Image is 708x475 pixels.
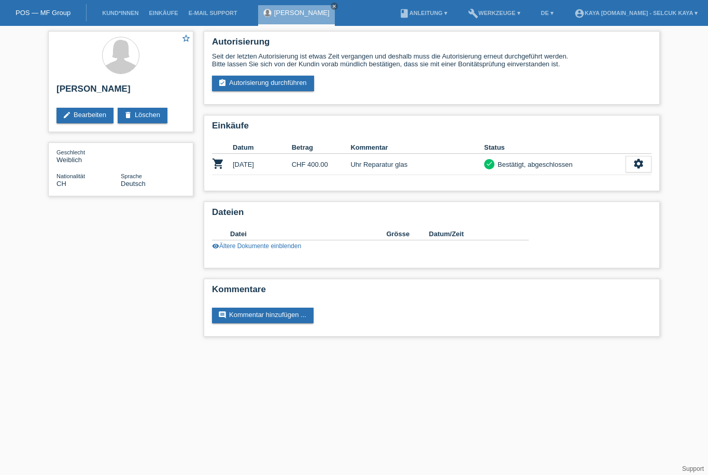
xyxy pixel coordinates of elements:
span: Nationalität [56,173,85,179]
a: visibilityÄltere Dokumente einblenden [212,242,301,250]
i: edit [63,111,71,119]
th: Datum [233,141,292,154]
h2: Einkäufe [212,121,652,136]
th: Kommentar [350,141,484,154]
span: Geschlecht [56,149,85,155]
i: account_circle [574,8,585,19]
i: comment [218,311,226,319]
a: account_circleKaya [DOMAIN_NAME] - Selcuk Kaya ▾ [569,10,703,16]
i: delete [124,111,132,119]
a: assignment_turned_inAutorisierung durchführen [212,76,314,91]
td: Uhr Reparatur glas [350,154,484,175]
th: Grösse [386,228,429,240]
th: Datei [230,228,386,240]
i: settings [633,158,644,169]
a: bookAnleitung ▾ [394,10,452,16]
a: commentKommentar hinzufügen ... [212,308,314,323]
span: Deutsch [121,180,146,188]
h2: [PERSON_NAME] [56,84,185,99]
th: Status [484,141,626,154]
i: visibility [212,242,219,250]
a: star_border [181,34,191,45]
h2: Kommentare [212,284,652,300]
a: DE ▾ [536,10,559,16]
a: E-Mail Support [183,10,243,16]
a: [PERSON_NAME] [274,9,330,17]
div: Weiblich [56,148,121,164]
a: Einkäufe [144,10,183,16]
div: Seit der letzten Autorisierung ist etwas Zeit vergangen und deshalb muss die Autorisierung erneut... [212,52,652,68]
td: [DATE] [233,154,292,175]
th: Betrag [292,141,351,154]
a: editBearbeiten [56,108,114,123]
a: deleteLöschen [118,108,167,123]
i: build [468,8,478,19]
a: POS — MF Group [16,9,70,17]
i: check [486,160,493,167]
i: close [332,4,337,9]
a: Kund*innen [97,10,144,16]
h2: Dateien [212,207,652,223]
h2: Autorisierung [212,37,652,52]
i: book [399,8,409,19]
span: Schweiz [56,180,66,188]
span: Sprache [121,173,142,179]
i: assignment_turned_in [218,79,226,87]
div: Bestätigt, abgeschlossen [494,159,573,170]
th: Datum/Zeit [429,228,514,240]
a: buildWerkzeuge ▾ [463,10,526,16]
td: CHF 400.00 [292,154,351,175]
i: POSP00010670 [212,157,224,170]
a: close [331,3,338,10]
i: star_border [181,34,191,43]
a: Support [682,465,704,472]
